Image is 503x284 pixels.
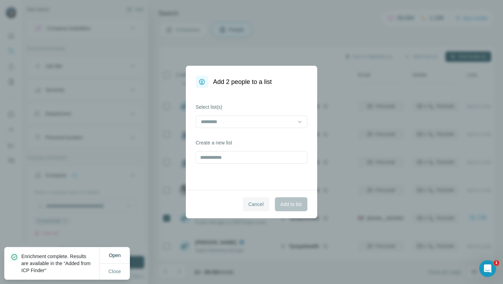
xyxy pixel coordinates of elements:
[248,201,264,208] span: Cancel
[104,249,125,262] button: Open
[243,197,269,211] button: Cancel
[196,139,307,146] label: Create a new list
[109,268,121,275] span: Close
[21,253,100,274] p: Enrichment complete. Results are available in the “Added from ICP Finder“
[479,260,496,277] iframe: Intercom live chat
[109,253,121,258] span: Open
[494,260,499,266] span: 1
[213,77,272,87] h1: Add 2 people to a list
[196,104,307,111] label: Select list(s)
[104,265,126,278] button: Close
